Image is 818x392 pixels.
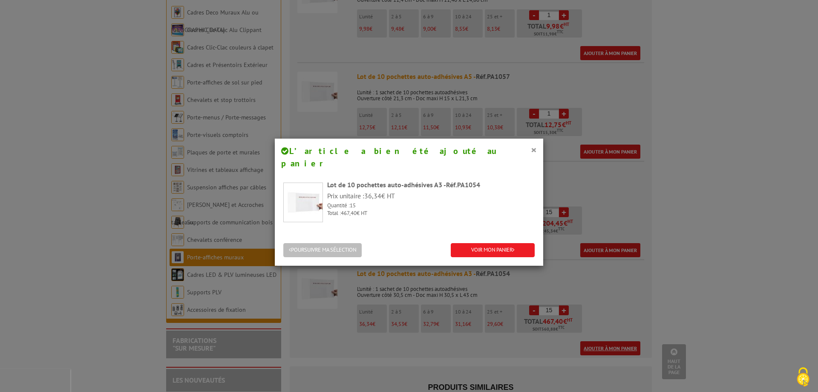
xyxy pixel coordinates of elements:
span: 467,40 [341,209,357,217]
img: Cookies (fenêtre modale) [792,366,814,388]
span: Réf.PA1054 [446,180,480,189]
button: POURSUIVRE MA SÉLECTION [283,243,362,257]
button: × [531,144,537,155]
span: 15 [350,202,356,209]
div: Lot de 10 pochettes auto-adhésives A3 - [327,180,535,190]
span: 36,34 [364,192,381,200]
h4: L’article a bien été ajouté au panier [281,145,537,169]
button: Cookies (fenêtre modale) [788,363,818,392]
a: VOIR MON PANIER [451,243,535,257]
p: Total : € HT [327,209,535,218]
p: Prix unitaire : € HT [327,191,535,201]
p: Quantité : [327,202,535,210]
